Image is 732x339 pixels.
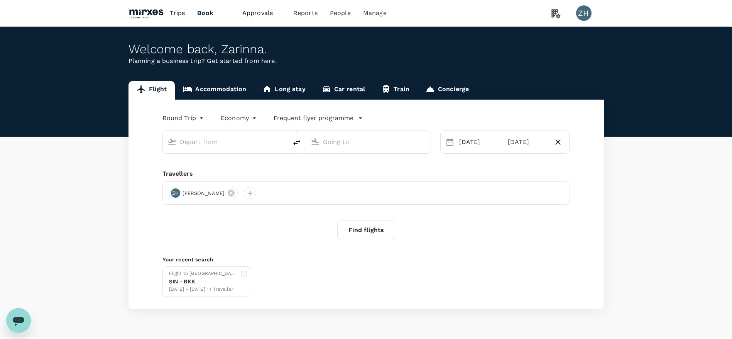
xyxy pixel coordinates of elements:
div: Flight to [GEOGRAPHIC_DATA] [169,270,237,278]
div: ZH[PERSON_NAME] [169,187,238,199]
a: Car rental [314,81,374,100]
span: Reports [293,8,318,18]
button: delete [287,133,306,152]
a: Accommodation [175,81,254,100]
div: Round Trip [162,112,206,124]
div: SIN - BKK [169,278,237,286]
span: Book [197,8,213,18]
div: Welcome back , Zarinna . [128,42,604,56]
img: Mirxes Pte Ltd [128,5,164,22]
iframe: Button to launch messaging window [6,308,31,333]
a: Flight [128,81,175,100]
input: Going to [323,136,414,148]
p: Your recent search [162,256,570,263]
a: Long stay [254,81,313,100]
div: Travellers [162,169,570,178]
span: [PERSON_NAME] [178,190,230,197]
button: Open [425,141,427,142]
button: Find flights [337,220,395,240]
div: ZH [171,188,180,198]
div: [DATE] [505,134,550,150]
button: Open [282,141,284,142]
a: Train [373,81,418,100]
div: [DATE] [456,134,501,150]
div: ZH [576,5,592,21]
span: Manage [363,8,387,18]
input: Depart from [180,136,271,148]
div: [DATE] - [DATE] · 1 Traveller [169,286,237,293]
button: Frequent flyer programme [274,114,363,123]
span: Trips [170,8,185,18]
p: Frequent flyer programme [274,114,353,123]
p: Planning a business trip? Get started from here. [128,56,604,66]
span: People [330,8,351,18]
span: Approvals [242,8,281,18]
a: Concierge [418,81,477,100]
div: Economy [221,112,258,124]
